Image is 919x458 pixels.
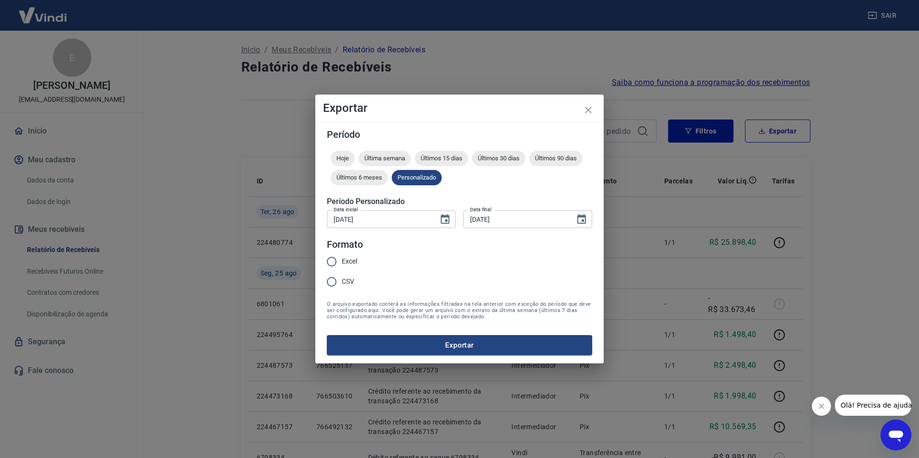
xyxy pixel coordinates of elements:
[342,277,354,287] span: CSV
[392,170,442,185] div: Personalizado
[577,98,600,121] button: close
[529,155,583,162] span: Últimos 90 dias
[812,397,831,416] iframe: Fechar mensagem
[415,151,468,166] div: Últimos 15 dias
[415,155,468,162] span: Últimos 15 dias
[327,301,592,320] span: O arquivo exportado conterá as informações filtradas na tela anterior com exceção do período que ...
[881,420,911,450] iframe: Botão para abrir a janela de mensagens
[331,151,355,166] div: Hoje
[327,210,432,228] input: DD/MM/YYYY
[323,102,596,114] h4: Exportar
[327,238,363,252] legend: Formato
[331,170,388,185] div: Últimos 6 meses
[529,151,583,166] div: Últimos 90 dias
[435,210,455,229] button: Choose date, selected date is 1 de ago de 2025
[327,197,592,206] h5: Período Personalizado
[392,174,442,181] span: Personalizado
[470,206,492,213] label: Data final
[342,256,357,266] span: Excel
[472,155,525,162] span: Últimos 30 dias
[331,174,388,181] span: Últimos 6 meses
[331,155,355,162] span: Hoje
[6,7,81,14] span: Olá! Precisa de ajuda?
[463,210,568,228] input: DD/MM/YYYY
[359,155,411,162] span: Última semana
[572,210,591,229] button: Choose date, selected date is 26 de ago de 2025
[835,395,911,416] iframe: Mensagem da empresa
[327,130,592,139] h5: Período
[472,151,525,166] div: Últimos 30 dias
[359,151,411,166] div: Última semana
[334,206,358,213] label: Data inicial
[327,335,592,355] button: Exportar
